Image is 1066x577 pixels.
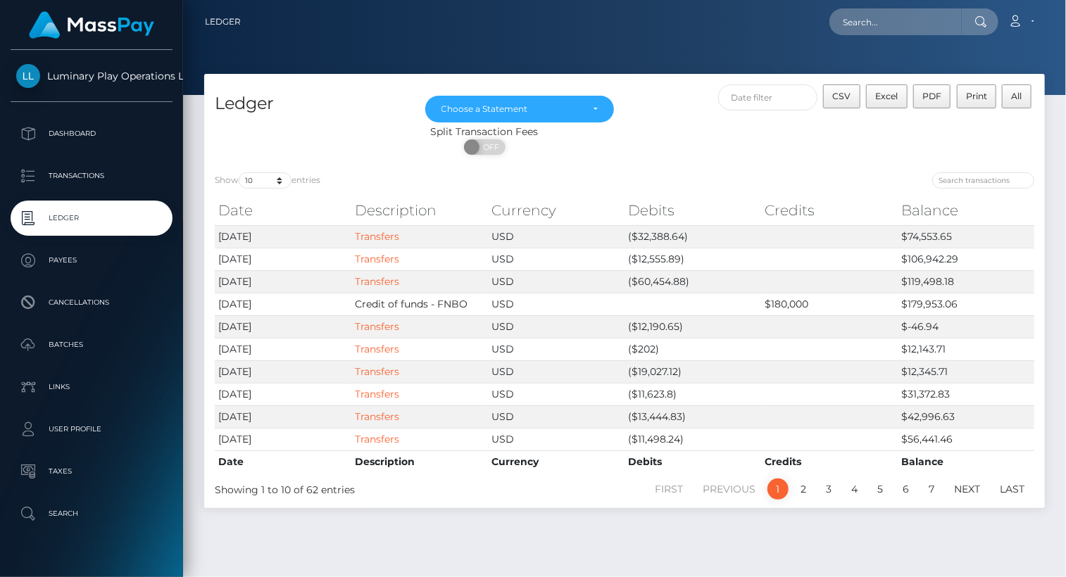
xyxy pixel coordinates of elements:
[11,369,173,405] a: Links
[913,84,951,108] button: PDF
[16,64,40,88] img: Luminary Play Operations Limited
[761,293,898,315] td: $180,000
[898,293,1034,315] td: $179,953.06
[1002,84,1031,108] button: All
[488,360,625,383] td: USD
[11,454,173,489] a: Taxes
[922,91,941,101] span: PDF
[351,450,488,473] th: Description
[898,315,1034,338] td: $-46.94
[829,8,962,35] input: Search...
[488,450,625,473] th: Currency
[355,388,399,400] a: Transfers
[898,405,1034,428] td: $42,996.63
[844,478,865,500] a: 4
[818,478,839,500] a: 3
[625,315,761,338] td: ($12,190.65)
[16,208,167,229] p: Ledger
[215,428,351,450] td: [DATE]
[16,334,167,355] p: Batches
[215,293,351,315] td: [DATE]
[215,196,351,224] th: Date
[11,158,173,194] a: Transactions
[625,383,761,405] td: ($11,623.8)
[16,292,167,313] p: Cancellations
[625,248,761,270] td: ($12,555.89)
[488,405,625,428] td: USD
[966,91,987,101] span: Print
[921,478,942,500] a: 7
[625,450,761,473] th: Debits
[351,293,488,315] td: Credit of funds - FNBO
[488,248,625,270] td: USD
[898,225,1034,248] td: $74,553.65
[16,419,167,440] p: User Profile
[488,338,625,360] td: USD
[16,123,167,144] p: Dashboard
[11,201,173,236] a: Ledger
[215,172,320,189] label: Show entries
[355,253,399,265] a: Transfers
[761,196,898,224] th: Credits
[215,477,544,497] div: Showing 1 to 10 of 62 entries
[11,496,173,531] a: Search
[355,230,399,243] a: Transfers
[946,478,988,500] a: Next
[355,320,399,333] a: Transfers
[215,248,351,270] td: [DATE]
[16,503,167,524] p: Search
[425,96,615,122] button: Choose a Statement
[793,478,814,500] a: 2
[625,270,761,293] td: ($60,454.88)
[16,165,167,186] p: Transactions
[866,84,908,108] button: Excel
[833,91,851,101] span: CSV
[215,270,351,293] td: [DATE]
[11,327,173,362] a: Batches
[355,410,399,423] a: Transfers
[898,450,1034,473] th: Balance
[992,478,1032,500] a: Last
[355,365,399,378] a: Transfers
[488,293,625,315] td: USD
[11,116,173,151] a: Dashboard
[625,338,761,360] td: ($202)
[215,91,404,116] h4: Ledger
[898,270,1034,293] td: $119,498.18
[215,383,351,405] td: [DATE]
[488,315,625,338] td: USD
[895,478,917,500] a: 6
[932,172,1034,189] input: Search transactions
[16,461,167,482] p: Taxes
[355,275,399,288] a: Transfers
[957,84,997,108] button: Print
[875,91,898,101] span: Excel
[718,84,818,110] input: Date filter
[625,428,761,450] td: ($11,498.24)
[16,376,167,398] p: Links
[215,450,351,473] th: Date
[239,172,291,189] select: Showentries
[11,412,173,447] a: User Profile
[898,428,1034,450] td: $56,441.46
[625,360,761,383] td: ($19,027.12)
[204,125,765,139] div: Split Transaction Fees
[898,196,1034,224] th: Balance
[215,360,351,383] td: [DATE]
[16,250,167,271] p: Payees
[215,225,351,248] td: [DATE]
[11,285,173,320] a: Cancellations
[625,405,761,428] td: ($13,444.83)
[625,225,761,248] td: ($32,388.64)
[29,11,154,39] img: MassPay Logo
[488,383,625,405] td: USD
[11,243,173,278] a: Payees
[355,343,399,355] a: Transfers
[441,103,582,115] div: Choose a Statement
[215,405,351,428] td: [DATE]
[215,315,351,338] td: [DATE]
[1012,91,1022,101] span: All
[488,196,625,224] th: Currency
[823,84,860,108] button: CSV
[898,248,1034,270] td: $106,942.29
